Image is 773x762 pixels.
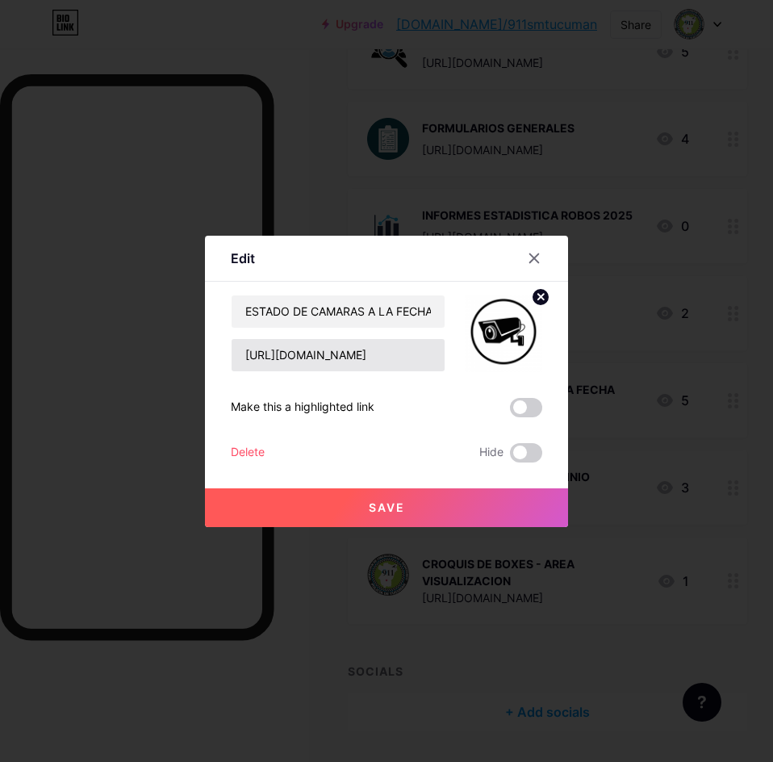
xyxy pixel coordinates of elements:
div: Edit [231,249,255,268]
div: Delete [231,443,265,463]
span: Hide [479,443,503,463]
button: Save [205,488,568,527]
input: URL [232,339,445,371]
div: Make this a highlighted link [231,398,374,417]
span: Save [369,500,405,514]
img: link_thumbnail [465,295,542,372]
input: Title [232,295,445,328]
